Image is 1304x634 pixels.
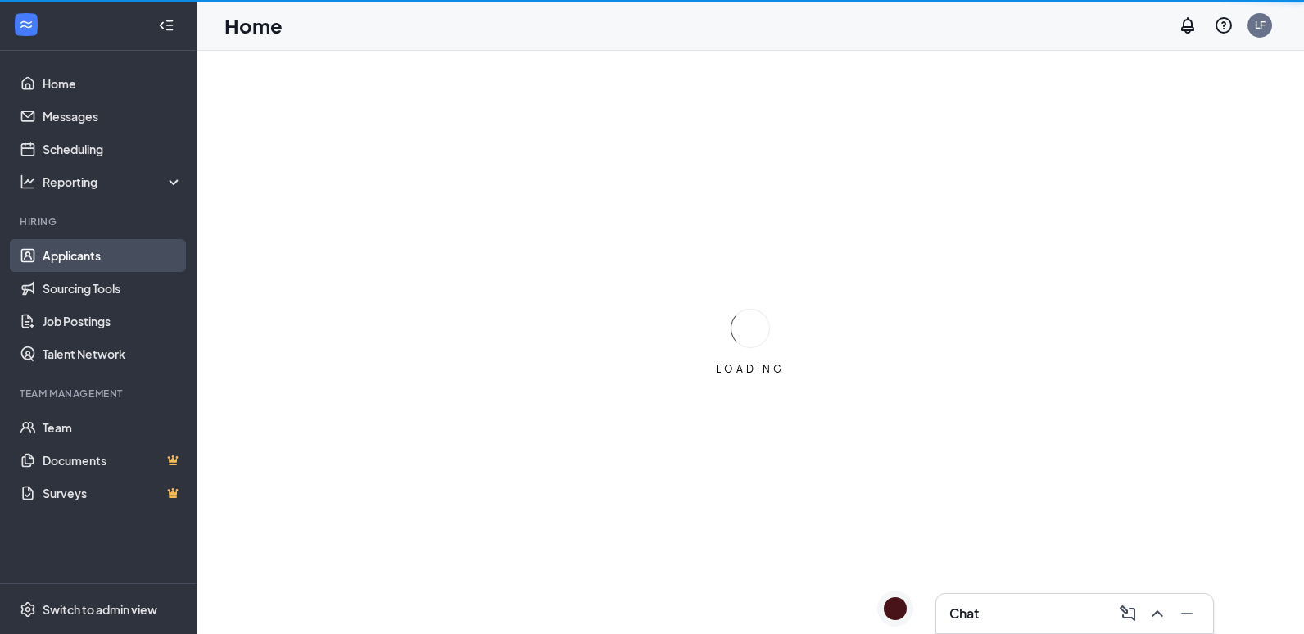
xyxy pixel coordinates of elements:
[18,16,34,33] svg: WorkstreamLogo
[43,272,183,305] a: Sourcing Tools
[43,133,183,165] a: Scheduling
[1214,16,1234,35] svg: QuestionInfo
[1178,16,1198,35] svg: Notifications
[43,174,183,190] div: Reporting
[43,305,183,337] a: Job Postings
[1255,18,1266,32] div: LF
[949,605,979,623] h3: Chat
[43,601,157,618] div: Switch to admin view
[1118,604,1138,623] svg: ComposeMessage
[43,239,183,272] a: Applicants
[43,337,183,370] a: Talent Network
[20,387,179,401] div: Team Management
[1144,600,1170,627] button: ChevronUp
[43,477,183,509] a: SurveysCrown
[224,11,283,39] h1: Home
[43,444,183,477] a: DocumentsCrown
[1177,604,1197,623] svg: Minimize
[1115,600,1141,627] button: ComposeMessage
[1148,604,1167,623] svg: ChevronUp
[43,67,183,100] a: Home
[20,601,36,618] svg: Settings
[43,411,183,444] a: Team
[43,100,183,133] a: Messages
[20,215,179,229] div: Hiring
[20,174,36,190] svg: Analysis
[158,17,174,34] svg: Collapse
[1174,600,1200,627] button: Minimize
[709,362,791,376] div: LOADING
